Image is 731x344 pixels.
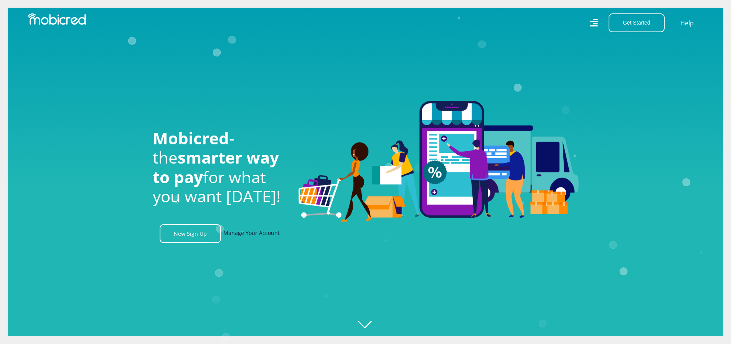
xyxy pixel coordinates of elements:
[299,101,579,222] img: Welcome to Mobicred
[609,13,665,32] button: Get Started
[153,129,287,206] h1: - the for what you want [DATE]!
[160,224,221,243] a: New Sign Up
[153,146,279,187] span: smarter way to pay
[680,18,694,28] a: Help
[28,13,86,25] img: Mobicred
[223,224,280,243] a: Manage Your Account
[153,127,229,149] span: Mobicred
